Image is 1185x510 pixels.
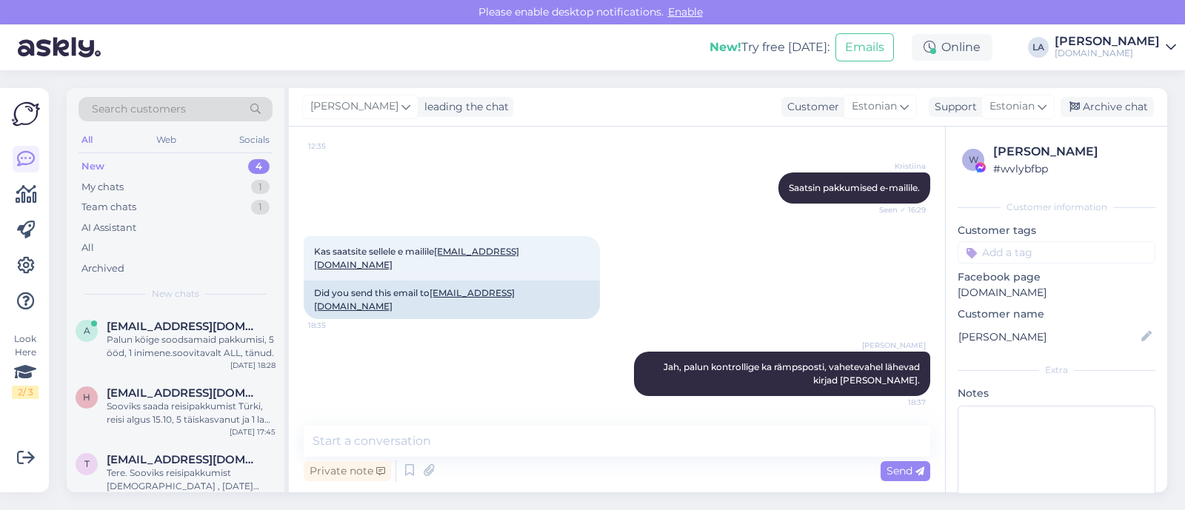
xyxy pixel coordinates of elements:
span: t [84,458,90,469]
span: a [84,325,90,336]
div: Try free [DATE]: [710,38,829,56]
div: 1 [251,180,270,195]
span: [PERSON_NAME] [862,340,926,351]
span: aive@abemi.ee [107,320,261,333]
span: Kas saatsite sellele e mailile [314,246,519,270]
img: Askly Logo [12,100,40,128]
a: [PERSON_NAME][DOMAIN_NAME] [1055,36,1176,59]
span: Saatsin pakkumised e-mailile. [789,182,920,193]
span: Enable [664,5,707,19]
span: Kristiina [870,161,926,172]
div: Customer [781,99,839,115]
div: leading the chat [418,99,509,115]
span: Seen ✓ 16:29 [870,204,926,215]
div: Online [912,34,992,61]
div: Sooviks saada reisipakkumist Türki, reisi algus 15.10, 5 täiskasvanut ja 1 laps (11.a), hotell võ... [107,400,276,426]
button: Emails [835,33,894,61]
p: Notes [958,386,1155,401]
div: Did you send this email to [304,281,600,319]
p: [DOMAIN_NAME] [958,285,1155,301]
div: 2 / 3 [12,386,39,399]
span: New chats [152,287,199,301]
div: [DOMAIN_NAME] [1055,47,1160,59]
p: Facebook page [958,269,1155,285]
div: Archive chat [1061,97,1154,117]
span: 18:35 [308,320,364,331]
span: 12:35 [308,141,364,152]
span: tupsuke23@gmail.com [107,453,261,466]
div: New [81,159,104,174]
div: Tere. Sooviks reisipakkumist [DEMOGRAPHIC_DATA] , [DATE] neljale inimesele Ultra kõik hinnas pake... [107,466,276,493]
p: Customer name [958,306,1155,322]
div: [PERSON_NAME] [1055,36,1160,47]
div: [DATE] 18:28 [230,360,276,371]
div: Team chats [81,200,136,215]
div: Support [929,99,977,115]
p: Customer tags [958,223,1155,238]
span: Send [887,464,924,477]
div: Private note [304,461,391,481]
div: Web [153,130,179,150]
span: Estonian [852,98,897,115]
div: Archived [81,261,124,276]
b: New! [710,40,741,54]
span: Jah, palun kontrollige ka rämpsposti, vahetevahel lähevad kirjad [PERSON_NAME]. [664,361,922,386]
div: Palun köige soodsamaid pakkumisi, 5 ööd, 1 inimene.soovitavalt ALL, tänud. [107,333,276,360]
div: My chats [81,180,124,195]
div: [DATE] 17:45 [230,426,276,437]
div: Extra [958,363,1155,377]
div: LA [1028,37,1049,58]
div: All [81,241,94,255]
span: Estonian [989,98,1035,115]
div: Look Here [12,332,39,399]
div: All [79,130,96,150]
span: [PERSON_NAME] [310,98,398,115]
div: 1 [251,200,270,215]
input: Add name [958,329,1138,345]
input: Add a tag [958,241,1155,264]
span: Search customers [92,101,186,117]
div: Customer information [958,201,1155,214]
div: [PERSON_NAME] [993,143,1151,161]
span: h [83,392,90,403]
span: w [969,154,978,165]
div: # wvlybfbp [993,161,1151,177]
div: 4 [248,159,270,174]
span: 18:37 [870,397,926,408]
div: AI Assistant [81,221,136,235]
span: hannaloore16@gmail.com [107,386,261,400]
div: Socials [236,130,273,150]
